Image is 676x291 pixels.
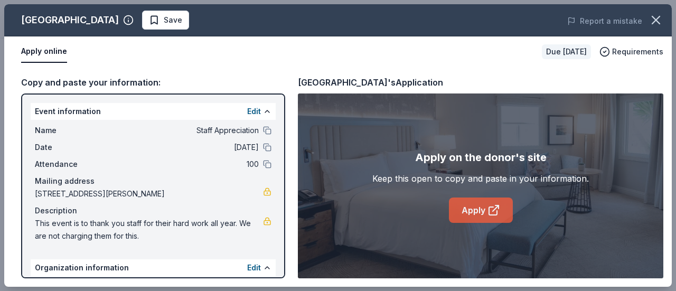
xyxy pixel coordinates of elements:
span: [DATE] [106,141,259,154]
div: [GEOGRAPHIC_DATA] [21,12,119,29]
button: Apply online [21,41,67,63]
div: Description [35,204,271,217]
button: Requirements [599,45,663,58]
div: Copy and paste your information: [21,76,285,89]
div: Organization information [31,259,276,276]
span: Save [164,14,182,26]
span: Date [35,141,106,154]
button: Save [142,11,189,30]
div: Mailing address [35,175,271,187]
div: Due [DATE] [542,44,591,59]
span: Requirements [612,45,663,58]
div: Event information [31,103,276,120]
button: Report a mistake [567,15,642,27]
div: Keep this open to copy and paste in your information. [372,172,589,185]
div: [GEOGRAPHIC_DATA]'s Application [298,76,443,89]
span: Attendance [35,158,106,171]
button: Edit [247,261,261,274]
span: 100 [106,158,259,171]
div: Apply on the donor's site [415,149,547,166]
span: [STREET_ADDRESS][PERSON_NAME] [35,187,263,200]
span: This event is to thank you staff for their hard work all year. We are not charging them for this. [35,217,263,242]
span: Staff Appreciation [106,124,259,137]
a: Apply [449,198,513,223]
button: Edit [247,105,261,118]
span: Name [35,124,106,137]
